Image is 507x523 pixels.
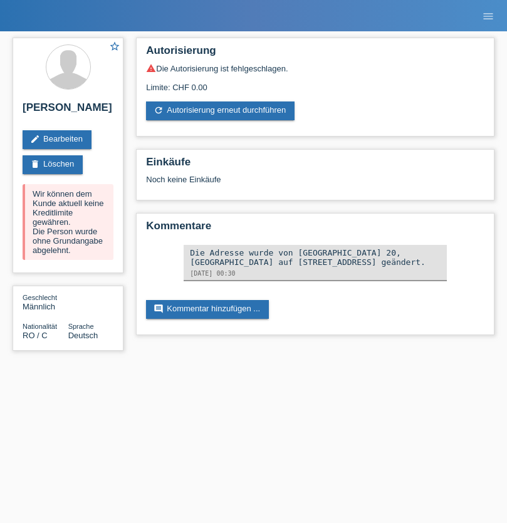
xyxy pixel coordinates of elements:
i: delete [30,159,40,169]
div: Wir können dem Kunde aktuell keine Kreditlimite gewähren. Die Person wurde ohne Grundangabe abgel... [23,184,113,260]
div: Noch keine Einkäufe [146,175,484,194]
div: Die Autorisierung ist fehlgeschlagen. [146,63,484,73]
span: Rumänien / C / 01.02.1985 [23,331,48,340]
h2: Autorisierung [146,44,484,63]
div: Männlich [23,293,68,311]
h2: Kommentare [146,220,484,239]
i: comment [154,304,164,314]
span: Nationalität [23,323,57,330]
div: Die Adresse wurde von [GEOGRAPHIC_DATA] 20, [GEOGRAPHIC_DATA] auf [STREET_ADDRESS] geändert. [190,248,441,267]
div: [DATE] 00:30 [190,270,441,277]
a: star_border [109,41,120,54]
i: star_border [109,41,120,52]
span: Deutsch [68,331,98,340]
i: edit [30,134,40,144]
a: menu [476,12,501,19]
i: refresh [154,105,164,115]
span: Sprache [68,323,94,330]
span: Geschlecht [23,294,57,301]
h2: [PERSON_NAME] [23,101,113,120]
a: commentKommentar hinzufügen ... [146,300,269,319]
a: editBearbeiten [23,130,91,149]
h2: Einkäufe [146,156,484,175]
div: Limite: CHF 0.00 [146,73,484,92]
a: deleteLöschen [23,155,83,174]
i: warning [146,63,156,73]
a: refreshAutorisierung erneut durchführen [146,101,295,120]
i: menu [482,10,494,23]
